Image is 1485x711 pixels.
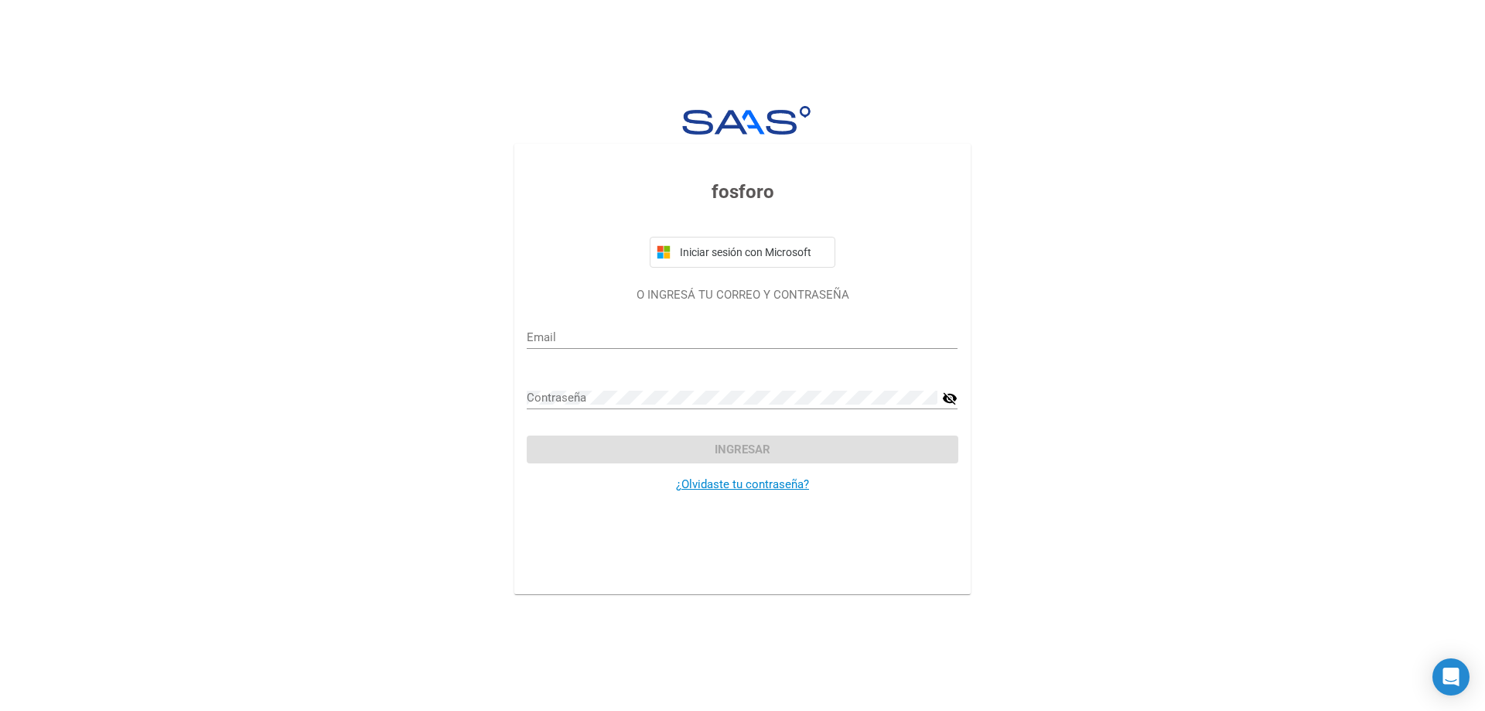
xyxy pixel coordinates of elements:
[676,477,809,491] a: ¿Olvidaste tu contraseña?
[942,389,958,408] mat-icon: visibility_off
[527,178,958,206] h3: fosforo
[527,286,958,304] p: O INGRESÁ TU CORREO Y CONTRASEÑA
[527,436,958,463] button: Ingresar
[650,237,835,268] button: Iniciar sesión con Microsoft
[715,443,770,456] span: Ingresar
[1432,658,1470,696] div: Open Intercom Messenger
[677,246,828,258] span: Iniciar sesión con Microsoft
